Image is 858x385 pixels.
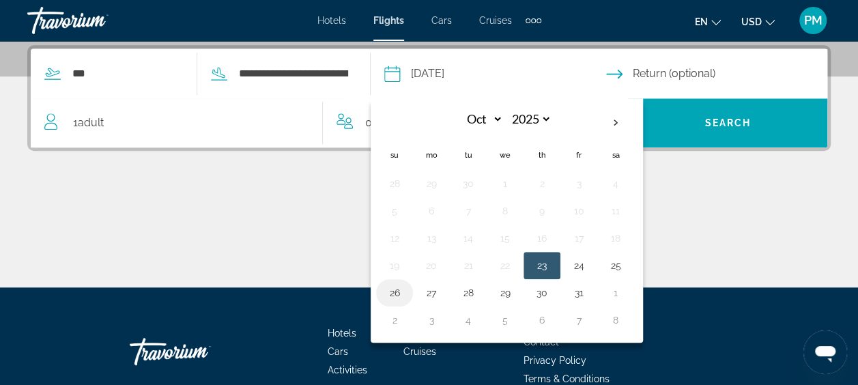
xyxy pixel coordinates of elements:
[31,98,628,147] button: Travelers: 1 adult, 0 children
[457,201,479,220] button: Day 7
[384,283,405,302] button: Day 26
[531,311,553,330] button: Day 6
[568,229,590,248] button: Day 17
[507,107,552,131] select: Select year
[804,14,823,27] span: PM
[741,16,762,27] span: USD
[526,10,541,31] button: Extra navigation items
[384,256,405,275] button: Day 19
[384,229,405,248] button: Day 12
[459,107,503,131] select: Select month
[420,201,442,220] button: Day 6
[384,201,405,220] button: Day 5
[606,49,828,98] button: Select return date
[78,116,104,129] span: Adult
[494,201,516,220] button: Day 8
[605,311,627,330] button: Day 8
[384,311,405,330] button: Day 2
[568,201,590,220] button: Day 10
[479,15,512,26] a: Cruises
[597,107,634,139] button: Next month
[568,311,590,330] button: Day 7
[27,3,164,38] a: Travorium
[494,256,516,275] button: Day 22
[605,256,627,275] button: Day 25
[494,229,516,248] button: Day 15
[628,98,827,147] button: Search
[695,12,721,31] button: Change language
[328,346,348,357] a: Cars
[328,365,367,375] a: Activities
[494,174,516,193] button: Day 1
[317,15,346,26] a: Hotels
[605,229,627,248] button: Day 18
[695,16,708,27] span: en
[403,346,436,357] a: Cruises
[795,6,831,35] button: User Menu
[328,328,356,339] a: Hotels
[568,256,590,275] button: Day 24
[384,174,405,193] button: Day 28
[376,107,634,334] table: Left calendar grid
[457,256,479,275] button: Day 21
[803,330,847,374] iframe: Button to launch messaging window
[130,331,266,372] a: Go Home
[420,256,442,275] button: Day 20
[524,355,586,366] a: Privacy Policy
[73,113,104,132] span: 1
[531,283,553,302] button: Day 30
[420,229,442,248] button: Day 13
[605,201,627,220] button: Day 11
[531,256,553,275] button: Day 23
[704,117,751,128] span: Search
[524,373,610,384] a: Terms & Conditions
[420,311,442,330] button: Day 3
[568,174,590,193] button: Day 3
[494,311,516,330] button: Day 5
[384,49,606,98] button: Select depart date
[457,311,479,330] button: Day 4
[373,15,404,26] a: Flights
[741,12,775,31] button: Change currency
[605,174,627,193] button: Day 4
[431,15,452,26] a: Cars
[365,113,412,132] span: 0
[605,283,627,302] button: Day 1
[568,283,590,302] button: Day 31
[457,174,479,193] button: Day 30
[531,201,553,220] button: Day 9
[457,283,479,302] button: Day 28
[420,283,442,302] button: Day 27
[531,229,553,248] button: Day 16
[31,48,827,147] div: Search widget
[420,174,442,193] button: Day 29
[457,229,479,248] button: Day 14
[531,174,553,193] button: Day 2
[494,283,516,302] button: Day 29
